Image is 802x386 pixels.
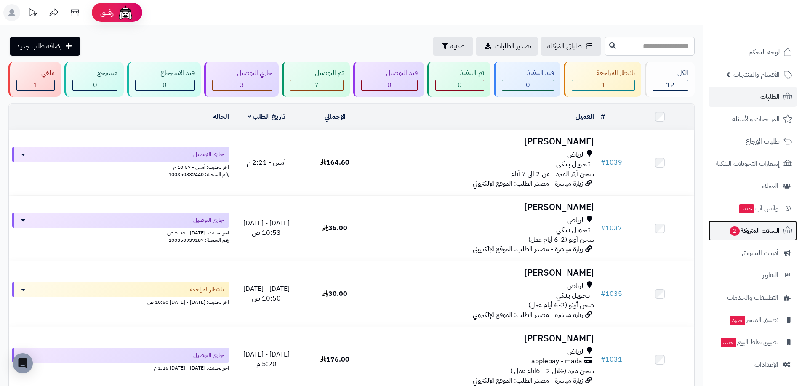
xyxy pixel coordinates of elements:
span: 1 [601,80,605,90]
span: # [601,157,605,168]
div: تم التوصيل [290,68,344,78]
span: طلباتي المُوكلة [547,41,582,51]
span: # [601,223,605,233]
span: رفيق [100,8,114,18]
span: تصفية [450,41,466,51]
span: تـحـويـل بـنـكـي [556,291,590,301]
a: المراجعات والأسئلة [709,109,797,129]
div: جاري التوصيل [212,68,272,78]
a: لوحة التحكم [709,42,797,62]
a: إضافة طلب جديد [10,37,80,56]
div: ملغي [16,68,55,78]
a: أدوات التسويق [709,243,797,263]
span: applepay - mada [531,357,582,366]
div: قيد التوصيل [361,68,418,78]
span: شحن أرتز المبرد - من 2 الى 7 أيام [511,169,594,179]
span: السلات المتروكة [729,225,780,237]
span: [DATE] - [DATE] 10:50 ص [243,284,290,303]
div: الكل [653,68,688,78]
a: قيد التنفيذ 0 [492,62,562,97]
span: تطبيق المتجر [729,314,778,326]
a: الإجمالي [325,112,346,122]
a: # [601,112,605,122]
span: وآتس آب [738,202,778,214]
span: التطبيقات والخدمات [727,292,778,303]
span: 30.00 [322,289,347,299]
span: # [601,289,605,299]
span: الطلبات [760,91,780,103]
div: اخر تحديث: [DATE] - [DATE] 1:16 م [12,363,229,372]
span: رقم الشحنة: 100350939187 [168,236,229,244]
span: أدوات التسويق [742,247,778,259]
div: 0 [362,80,417,90]
a: قيد الاسترجاع 0 [125,62,202,97]
h3: [PERSON_NAME] [373,334,594,343]
span: بانتظار المراجعة [190,285,224,294]
span: 164.60 [320,157,349,168]
span: زيارة مباشرة - مصدر الطلب: الموقع الإلكتروني [473,244,583,254]
a: التطبيقات والخدمات [709,288,797,308]
span: زيارة مباشرة - مصدر الطلب: الموقع الإلكتروني [473,310,583,320]
div: Open Intercom Messenger [13,353,33,373]
span: # [601,354,605,365]
div: 0 [73,80,117,90]
span: طلبات الإرجاع [746,136,780,147]
div: 0 [436,80,484,90]
div: 3 [213,80,272,90]
span: الرياض [567,216,585,225]
a: العميل [576,112,594,122]
span: زيارة مباشرة - مصدر الطلب: الموقع الإلكتروني [473,178,583,189]
span: شحن مبرد (خلال 2 - 6ايام عمل ) [510,366,594,376]
a: السلات المتروكة2 [709,221,797,241]
span: تطبيق نقاط البيع [720,336,778,348]
a: تطبيق المتجرجديد [709,310,797,330]
span: جديد [739,204,754,213]
div: 1 [572,80,634,90]
span: زيارة مباشرة - مصدر الطلب: الموقع الإلكتروني [473,375,583,386]
span: رقم الشحنة: 100350832440 [168,170,229,178]
a: #1039 [601,157,622,168]
div: قيد التنفيذ [502,68,554,78]
span: جاري التوصيل [193,216,224,224]
span: 3 [240,80,244,90]
div: مسترجع [72,68,117,78]
div: اخر تحديث: [DATE] - [DATE] 10:50 ص [12,297,229,306]
div: اخر تحديث: أمس - 10:57 م [12,162,229,171]
span: 2 [729,226,740,236]
a: وآتس آبجديد [709,198,797,218]
span: الإعدادات [754,359,778,370]
span: 12 [666,80,674,90]
h3: [PERSON_NAME] [373,137,594,146]
span: جديد [721,338,736,347]
a: تم التوصيل 7 [280,62,352,97]
button: تصفية [433,37,473,56]
span: جاري التوصيل [193,351,224,359]
a: جاري التوصيل 3 [202,62,280,97]
span: المراجعات والأسئلة [732,113,780,125]
span: شحن أوتو (2-6 أيام عمل) [528,300,594,310]
span: [DATE] - [DATE] 5:20 م [243,349,290,369]
span: الأقسام والمنتجات [733,69,780,80]
span: 0 [163,80,167,90]
h3: [PERSON_NAME] [373,202,594,212]
span: 0 [526,80,530,90]
span: 1 [34,80,38,90]
a: تطبيق نقاط البيعجديد [709,332,797,352]
a: #1035 [601,289,622,299]
span: 0 [387,80,392,90]
img: logo-2.png [745,16,794,34]
h3: [PERSON_NAME] [373,268,594,278]
span: أمس - 2:21 م [247,157,286,168]
span: لوحة التحكم [749,46,780,58]
a: مسترجع 0 [63,62,125,97]
a: طلباتي المُوكلة [541,37,601,56]
span: تصدير الطلبات [495,41,531,51]
div: قيد الاسترجاع [135,68,194,78]
span: شحن أوتو (2-6 أيام عمل) [528,234,594,245]
a: #1037 [601,223,622,233]
span: 35.00 [322,223,347,233]
span: جاري التوصيل [193,150,224,159]
span: التقارير [762,269,778,281]
a: الحالة [213,112,229,122]
span: إشعارات التحويلات البنكية [716,158,780,170]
